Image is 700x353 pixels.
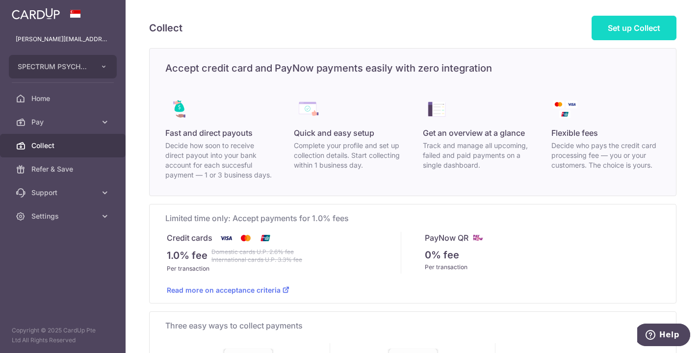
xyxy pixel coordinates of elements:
[12,8,60,20] img: CardUp
[256,232,275,244] img: Union Pay
[551,127,598,139] span: Flexible fees
[211,248,302,264] strike: Domestic cards U.P. 2.6% fee International cards U.P. 3.3% fee
[165,212,660,224] span: Limited time only: Accept payments for 1.0% fees
[294,127,374,139] span: Quick and easy setup
[16,34,110,44] p: [PERSON_NAME][EMAIL_ADDRESS][PERSON_NAME][DOMAIN_NAME]
[22,7,42,16] span: Help
[425,232,468,244] p: PayNow QR
[592,16,676,40] a: Set up Collect
[165,320,648,331] span: Three easy ways to collect payments
[167,286,289,294] a: Read more on acceptance criteria
[31,94,96,103] span: Home
[551,96,579,123] img: collect_benefits-payment-logos-dce544b9a714b2bc395541eb8d6324069de0a0c65b63ad9c2b4d71e4e11ae343.png
[551,141,660,170] p: Decide who pays the credit card processing fee — you or your customers. The choice is yours.
[425,262,659,272] div: Per transaction
[9,55,117,78] button: SPECTRUM PSYCHOLOGY PRACTICE PTE. LTD.
[165,127,253,139] span: Fast and direct payouts
[31,141,96,151] span: Collect
[150,60,676,76] h5: Accept credit card and PayNow payments easily with zero integration
[216,232,236,244] img: Visa
[423,141,532,170] p: Track and manage all upcoming, failed and paid payments on a single dashboard.
[165,96,193,123] img: collect_benefits-direct_payout-68d016c079b23098044efbcd1479d48bd02143683a084563df2606996dc465b2.png
[31,211,96,221] span: Settings
[608,23,660,33] span: Set up Collect
[423,127,525,139] span: Get an overview at a glance
[294,96,321,123] img: collect_benefits-quick_setup-238ffe9d55e53beed05605bc46673ff5ef3689472e416b62ebc7d0ab8d3b3a0b.png
[637,324,690,348] iframe: Opens a widget where you can find more information
[425,248,459,262] p: 0% fee
[236,232,256,244] img: Mastercard
[31,188,96,198] span: Support
[167,232,212,244] p: Credit cards
[294,141,403,170] p: Complete your profile and set up collection details. Start collecting within 1 business day.
[165,141,274,180] p: Decide how soon to receive direct payout into your bank account for each succesful payment — 1 or...
[472,232,484,244] img: paynow-md-4fe65508ce96feda548756c5ee0e473c78d4820b8ea51387c6e4ad89e58a5e61.png
[167,264,401,274] div: Per transaction
[149,20,182,36] h5: Collect
[31,117,96,127] span: Pay
[167,248,207,264] p: 1.0% fee
[165,320,660,331] p: Three easy ways to collect payments
[31,164,96,174] span: Refer & Save
[423,96,450,123] img: collect_benefits-all-in-one-overview-ecae168be53d4dea631b4473abdc9059fc34e556e287cb8dd7d0b18560f7...
[18,62,90,72] span: SPECTRUM PSYCHOLOGY PRACTICE PTE. LTD.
